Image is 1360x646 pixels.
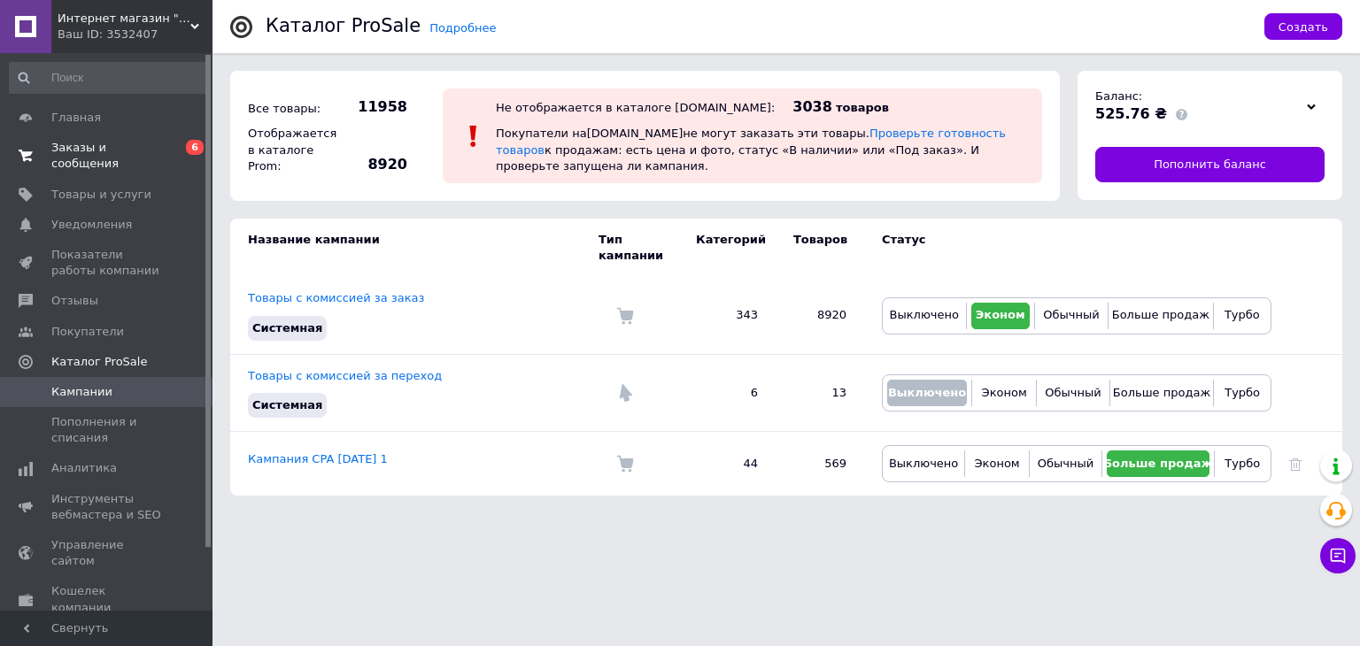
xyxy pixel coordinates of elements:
[496,127,1006,156] a: Проверьте готовность товаров
[1289,457,1302,470] a: Удалить
[1154,157,1266,173] span: Пополнить баланс
[776,277,864,354] td: 8920
[1095,105,1167,122] span: 525.76 ₴
[1225,457,1260,470] span: Турбо
[252,321,322,335] span: Системная
[345,155,407,174] span: 8920
[616,455,634,473] img: Комиссия за заказ
[616,307,634,325] img: Комиссия за заказ
[836,101,889,114] span: товаров
[51,583,164,615] span: Кошелек компании
[248,369,442,382] a: Товары с комиссией за переход
[678,277,776,354] td: 343
[496,101,775,114] div: Не отображается в каталоге [DOMAIN_NAME]:
[186,140,204,155] span: 6
[1279,20,1328,34] span: Создать
[51,110,101,126] span: Главная
[1095,89,1142,103] span: Баланс:
[1103,457,1212,470] span: Больше продаж
[1039,303,1103,329] button: Обычный
[51,354,147,370] span: Каталог ProSale
[1113,303,1209,329] button: Больше продаж
[496,127,1006,172] span: Покупатели на [DOMAIN_NAME] не могут заказать эти товары. к продажам: есть цена и фото, статус «В...
[1043,308,1099,321] span: Обычный
[248,452,388,465] a: Кампания CPA [DATE] 1
[51,384,112,400] span: Кампании
[1218,380,1266,406] button: Турбо
[58,27,212,42] div: Ваш ID: 3532407
[1115,380,1209,406] button: Больше продаж
[460,123,487,150] img: :exclamation:
[864,219,1271,277] td: Статус
[345,97,407,117] span: 11958
[230,219,599,277] td: Название кампании
[776,432,864,496] td: 569
[890,308,959,321] span: Выключено
[248,291,424,304] a: Товары с комиссией за заказ
[51,140,164,172] span: Заказы и сообщения
[252,398,322,411] span: Системная
[9,62,209,94] input: Поиск
[1041,380,1104,406] button: Обычный
[678,432,776,496] td: 44
[887,450,960,477] button: Выключено
[888,386,966,399] span: Выключено
[971,303,1030,329] button: Эконом
[1225,308,1260,321] span: Турбо
[792,98,832,115] span: 3038
[1264,13,1342,40] button: Создать
[1034,450,1097,477] button: Обычный
[599,219,678,277] td: Тип кампании
[776,354,864,431] td: 13
[51,414,164,446] span: Пополнения и списания
[889,457,958,470] span: Выключено
[887,303,962,329] button: Выключено
[1095,147,1325,182] a: Пополнить баланс
[976,308,1025,321] span: Эконом
[51,293,98,309] span: Отзывы
[51,537,164,569] span: Управление сайтом
[678,219,776,277] td: Категорий
[51,187,151,203] span: Товары и услуги
[1045,386,1101,399] span: Обычный
[51,491,164,523] span: Инструменты вебмастера и SEO
[1107,450,1209,477] button: Больше продаж
[970,450,1024,477] button: Эконом
[1320,538,1356,573] button: Чат с покупателем
[243,121,341,179] div: Отображается в каталоге Prom:
[51,324,124,340] span: Покупатели
[243,96,341,121] div: Все товары:
[977,380,1032,406] button: Эконом
[1112,308,1209,321] span: Больше продаж
[975,457,1020,470] span: Эконом
[887,380,967,406] button: Выключено
[616,384,634,402] img: Комиссия за переход
[1219,450,1266,477] button: Турбо
[266,17,421,35] div: Каталог ProSale
[982,386,1027,399] span: Эконом
[51,247,164,279] span: Показатели работы компании
[776,219,864,277] td: Товаров
[1218,303,1266,329] button: Турбо
[1113,386,1210,399] span: Больше продаж
[58,11,190,27] span: Интернет магазин "УЮТ БЕЗ ГРАНИЦ"
[1225,386,1260,399] span: Турбо
[1038,457,1093,470] span: Обычный
[51,460,117,476] span: Аналитика
[678,354,776,431] td: 6
[51,217,132,233] span: Уведомления
[429,21,496,35] a: Подробнее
